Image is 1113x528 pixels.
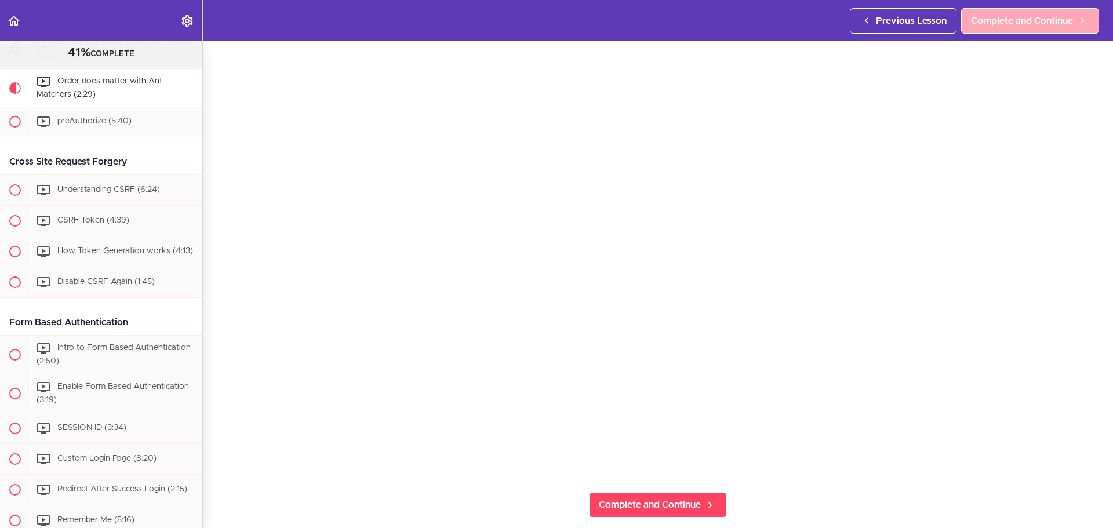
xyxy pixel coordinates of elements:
span: Enable Form Based Authentication (3:19) [37,383,189,404]
span: Complete and Continue [599,498,701,512]
a: Complete and Continue [961,8,1099,34]
svg: Back to course curriculum [7,14,21,28]
span: CSRF Token (4:39) [57,217,129,225]
span: preAuthorize (5:40) [57,118,132,126]
span: Redirect After Success Login (2:15) [57,485,187,493]
span: Complete and Continue [971,14,1073,28]
a: Complete and Continue [589,492,727,518]
span: SESSION ID (3:34) [57,424,126,432]
span: Disable CSRF Again (1:45) [57,278,155,286]
span: How Token Generation works (4:13) [57,247,193,256]
span: 41% [68,47,90,59]
span: Previous Lesson [876,14,947,28]
span: Order does matter with Ant Matchers (2:29) [37,77,162,99]
span: Remember Me (5:16) [57,516,134,524]
span: Intro to Form Based Authentication (2:50) [37,344,191,366]
a: Previous Lesson [850,8,956,34]
span: Custom Login Page (8:20) [57,454,157,463]
svg: Settings Menu [180,14,194,28]
span: Understanding CSRF (6:24) [57,186,160,194]
div: COMPLETE [14,46,188,61]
